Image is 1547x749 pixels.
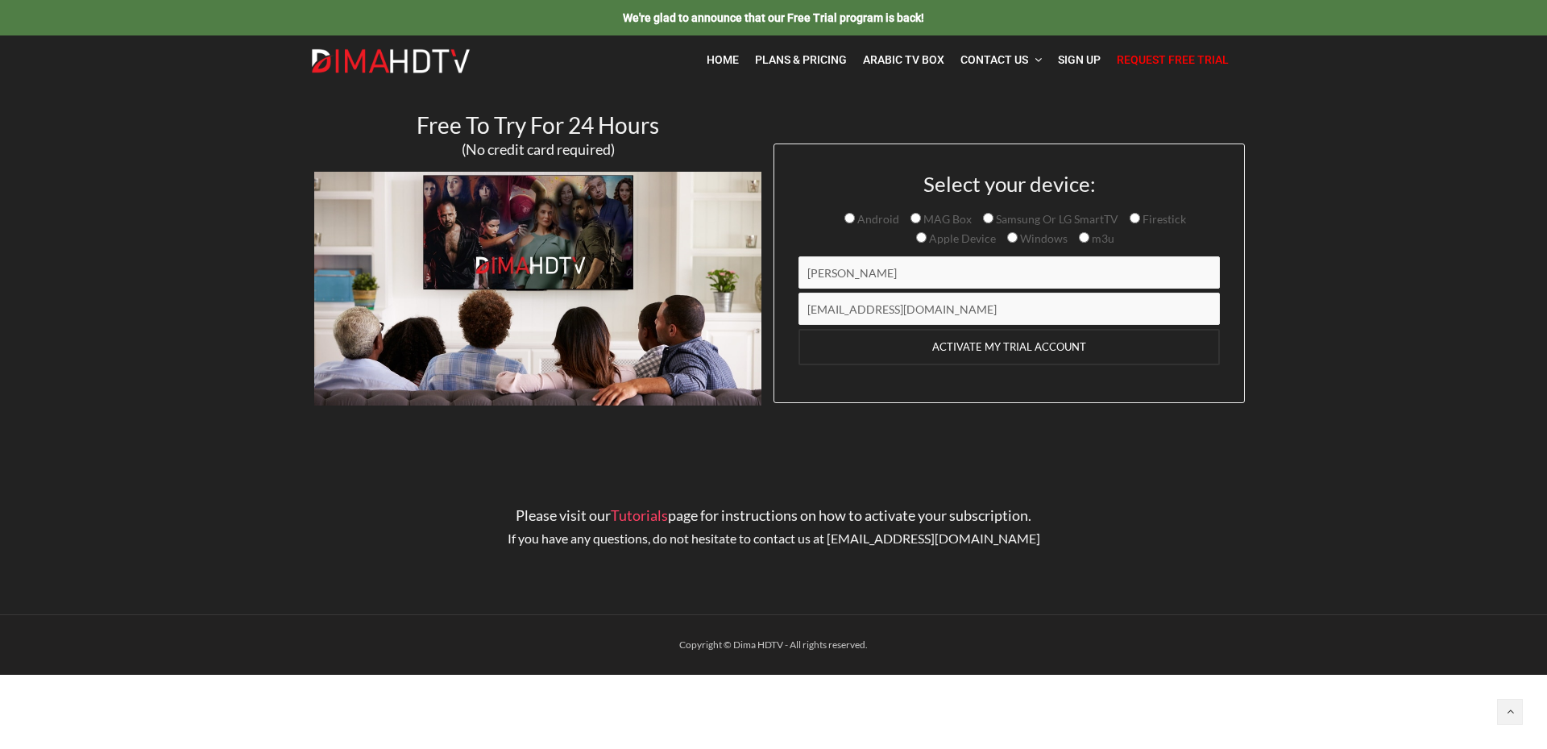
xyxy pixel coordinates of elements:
input: Firestick [1130,213,1140,223]
input: Windows [1007,232,1018,243]
input: Android [844,213,855,223]
input: Samsung Or LG SmartTV [983,213,993,223]
span: Arabic TV Box [863,53,944,66]
span: Samsung Or LG SmartTV [993,212,1118,226]
input: Apple Device [916,232,927,243]
span: We're glad to announce that our Free Trial program is back! [623,11,924,24]
a: Back to top [1497,699,1523,725]
span: Please visit our page for instructions on how to activate your subscription. [516,506,1031,524]
a: Plans & Pricing [747,44,855,77]
span: m3u [1089,231,1114,245]
input: m3u [1079,232,1089,243]
a: Home [699,44,747,77]
span: Free To Try For 24 Hours [417,111,659,139]
input: ACTIVATE MY TRIAL ACCOUNT [798,329,1220,365]
span: Windows [1018,231,1068,245]
span: If you have any questions, do not hesitate to contact us at [EMAIL_ADDRESS][DOMAIN_NAME] [508,531,1040,546]
span: Select your device: [923,171,1096,197]
span: Sign Up [1058,53,1101,66]
span: Home [707,53,739,66]
a: Tutorials [611,506,668,524]
img: Dima HDTV [310,48,471,74]
a: Contact Us [952,44,1050,77]
a: Arabic TV Box [855,44,952,77]
span: Contact Us [960,53,1028,66]
span: MAG Box [921,212,972,226]
span: Firestick [1140,212,1186,226]
span: Request Free Trial [1117,53,1229,66]
input: MAG Box [910,213,921,223]
input: Email [798,293,1220,325]
a: We're glad to announce that our Free Trial program is back! [623,10,924,24]
a: Request Free Trial [1109,44,1237,77]
span: Plans & Pricing [755,53,847,66]
span: (No credit card required) [462,140,615,158]
input: Name [798,256,1220,289]
span: Apple Device [927,231,996,245]
span: Android [855,212,899,226]
a: Sign Up [1050,44,1109,77]
div: Copyright © Dima HDTV - All rights reserved. [302,635,1245,655]
form: Contact form [786,173,1232,402]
